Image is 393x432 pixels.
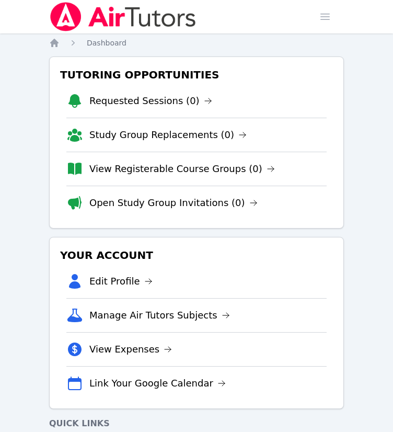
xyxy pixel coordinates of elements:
nav: Breadcrumb [49,38,344,48]
h3: Your Account [58,246,335,265]
a: View Registerable Course Groups (0) [89,162,275,176]
a: Manage Air Tutors Subjects [89,308,230,323]
a: Dashboard [87,38,126,48]
h3: Tutoring Opportunities [58,65,335,84]
h4: Quick Links [49,417,344,430]
a: Edit Profile [89,274,153,289]
a: View Expenses [89,342,172,357]
img: Air Tutors [49,2,197,31]
a: Requested Sessions (0) [89,94,212,108]
a: Open Study Group Invitations (0) [89,196,258,210]
a: Link Your Google Calendar [89,376,226,391]
a: Study Group Replacements (0) [89,128,247,142]
span: Dashboard [87,39,126,47]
